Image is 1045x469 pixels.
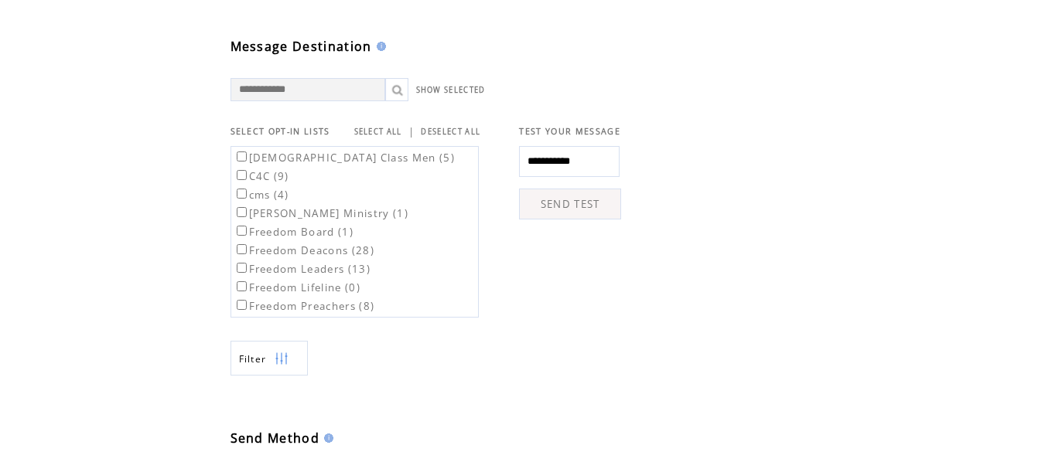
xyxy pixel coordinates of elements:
[237,170,247,180] input: C4C (9)
[237,281,247,291] input: Freedom Lifeline (0)
[372,42,386,51] img: help.gif
[319,433,333,443] img: help.gif
[234,280,361,294] label: Freedom Lifeline (0)
[237,151,247,161] input: [DEMOGRAPHIC_DATA] Class Men (5)
[234,225,354,239] label: Freedom Board (1)
[234,169,289,183] label: C4C (9)
[231,126,330,137] span: SELECT OPT-IN LISTS
[231,38,372,55] span: Message Destination
[231,430,320,447] span: Send Method
[234,299,375,313] label: Freedom Preachers (8)
[416,85,486,95] a: SHOW SELECTED
[234,262,371,276] label: Freedom Leaders (13)
[354,127,402,137] a: SELECT ALL
[234,206,409,220] label: [PERSON_NAME] Ministry (1)
[239,352,267,365] span: Show filters
[234,188,289,202] label: cms (4)
[237,226,247,236] input: Freedom Board (1)
[421,127,480,137] a: DESELECT ALL
[234,151,456,165] label: [DEMOGRAPHIC_DATA] Class Men (5)
[275,342,289,376] img: filters.png
[237,244,247,254] input: Freedom Deacons (28)
[519,189,621,219] a: SEND TEST
[237,300,247,310] input: Freedom Preachers (8)
[408,124,415,138] span: |
[234,243,375,257] label: Freedom Deacons (28)
[237,189,247,199] input: cms (4)
[237,263,247,273] input: Freedom Leaders (13)
[237,207,247,217] input: [PERSON_NAME] Ministry (1)
[519,126,620,137] span: TEST YOUR MESSAGE
[231,341,308,376] a: Filter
